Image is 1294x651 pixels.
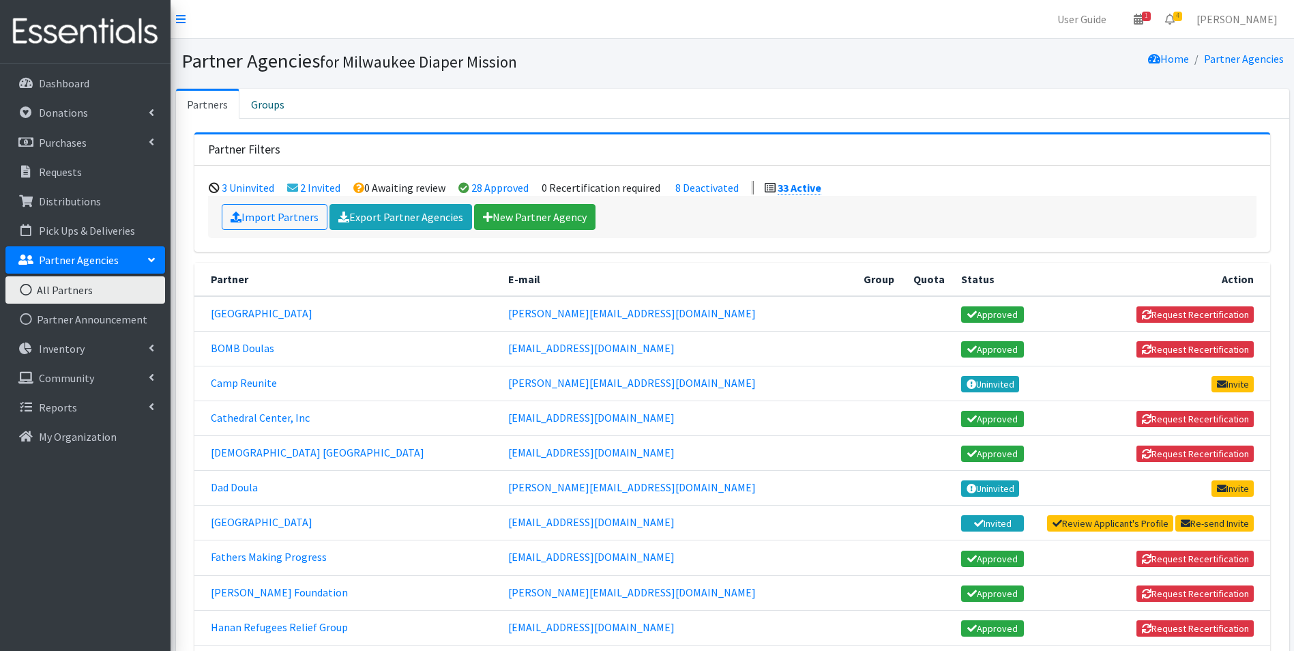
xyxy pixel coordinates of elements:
a: Hanan Refugees Relief Group [211,620,348,634]
a: Donations [5,99,165,126]
a: My Organization [5,423,165,450]
a: 1 [1123,5,1154,33]
a: Partner Announcement [5,306,165,333]
button: Request Recertification [1136,551,1254,567]
a: Invite [1211,376,1254,392]
a: Invited [961,515,1024,532]
p: Dashboard [39,76,89,90]
a: [PERSON_NAME][EMAIL_ADDRESS][DOMAIN_NAME] [508,376,756,390]
p: Distributions [39,194,101,208]
th: Action [1032,263,1270,296]
h3: Partner Filters [208,143,280,157]
a: 3 Uninvited [222,181,274,194]
button: Request Recertification [1136,585,1254,602]
span: 4 [1173,12,1182,21]
a: Purchases [5,129,165,156]
a: Reports [5,394,165,421]
p: My Organization [39,430,117,444]
a: Partner Agencies [1204,52,1284,66]
button: Request Recertification [1136,411,1254,427]
a: Partners [176,89,239,119]
a: 4 [1154,5,1186,33]
a: Inventory [5,335,165,362]
small: for Milwaukee Diaper Mission [320,52,517,72]
a: [PERSON_NAME] [1186,5,1289,33]
a: Uninvited [961,480,1019,497]
a: [EMAIL_ADDRESS][DOMAIN_NAME] [508,411,675,424]
th: Partner [194,263,500,296]
th: Status [953,263,1032,296]
a: Cathedral Center, Inc [211,411,310,424]
a: [EMAIL_ADDRESS][DOMAIN_NAME] [508,515,675,529]
a: Requests [5,158,165,186]
a: 8 Deactivated [675,181,739,194]
a: User Guide [1046,5,1117,33]
th: E-mail [500,263,855,296]
a: All Partners [5,276,165,304]
a: [GEOGRAPHIC_DATA] [211,515,312,529]
a: Approved [961,446,1024,462]
a: [PERSON_NAME][EMAIL_ADDRESS][DOMAIN_NAME] [508,585,756,599]
img: HumanEssentials [5,9,165,55]
p: Reports [39,401,77,414]
a: Approved [961,306,1024,323]
th: Group [855,263,904,296]
button: Request Recertification [1136,446,1254,462]
p: Pick Ups & Deliveries [39,224,135,237]
a: 33 Active [778,181,821,195]
a: [PERSON_NAME][EMAIL_ADDRESS][DOMAIN_NAME] [508,480,756,494]
a: [EMAIL_ADDRESS][DOMAIN_NAME] [508,550,675,564]
a: [EMAIL_ADDRESS][DOMAIN_NAME] [508,446,675,459]
p: Partner Agencies [39,253,119,267]
a: Distributions [5,188,165,215]
li: 0 Awaiting review [353,181,445,194]
a: Approved [961,620,1024,637]
a: Groups [239,89,296,119]
a: Export Partner Agencies [329,204,472,230]
a: [EMAIL_ADDRESS][DOMAIN_NAME] [508,620,675,634]
a: 2 Invited [300,181,340,194]
h1: Partner Agencies [181,49,728,73]
a: Community [5,364,165,392]
a: Dad Doula [211,480,258,494]
a: Fathers Making Progress [211,550,327,564]
a: Approved [961,341,1024,358]
a: Home [1148,52,1189,66]
p: Requests [39,165,82,179]
a: BOMB Doulas [211,341,274,355]
a: [PERSON_NAME] Foundation [211,585,348,599]
span: 1 [1142,12,1151,21]
a: Camp Reunite [211,376,277,390]
a: [PERSON_NAME][EMAIL_ADDRESS][DOMAIN_NAME] [508,306,756,320]
p: Community [39,371,94,385]
a: Pick Ups & Deliveries [5,217,165,244]
p: Inventory [39,342,85,356]
th: Quota [904,263,953,296]
a: Uninvited [961,376,1019,392]
a: [GEOGRAPHIC_DATA] [211,306,312,320]
a: Partner Agencies [5,246,165,274]
button: Request Recertification [1136,341,1254,358]
a: Approved [961,411,1024,427]
a: Re-send Invite [1175,515,1254,532]
a: Import Partners [222,204,327,230]
p: Donations [39,106,88,119]
li: 0 Recertification required [542,181,660,194]
a: [EMAIL_ADDRESS][DOMAIN_NAME] [508,341,675,355]
a: Invite [1211,480,1254,497]
button: Request Recertification [1136,306,1254,323]
a: Approved [961,585,1024,602]
p: Purchases [39,136,87,149]
a: Review Applicant's Profile [1047,515,1173,532]
a: Approved [961,551,1024,567]
a: Dashboard [5,70,165,97]
button: Request Recertification [1136,620,1254,637]
a: [DEMOGRAPHIC_DATA] [GEOGRAPHIC_DATA] [211,446,424,459]
a: 28 Approved [471,181,529,194]
a: New Partner Agency [474,204,595,230]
